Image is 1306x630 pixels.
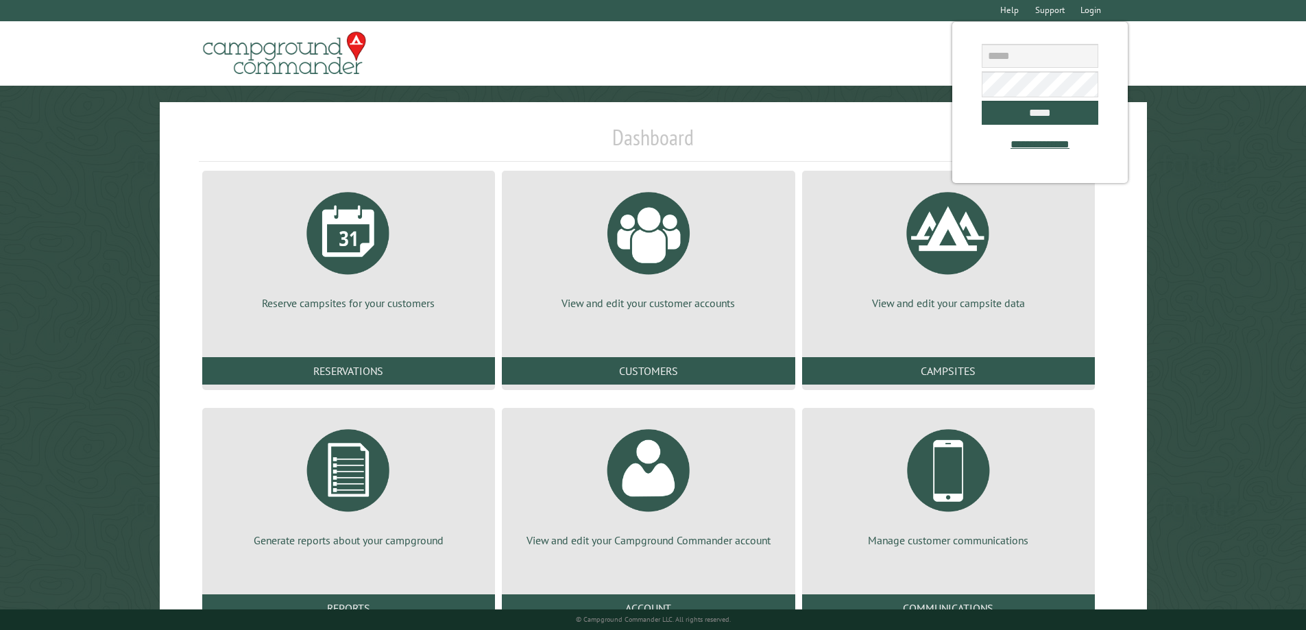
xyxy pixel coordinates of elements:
[518,533,778,548] p: View and edit your Campground Commander account
[502,357,795,385] a: Customers
[219,419,479,548] a: Generate reports about your campground
[202,357,495,385] a: Reservations
[219,533,479,548] p: Generate reports about your campground
[518,182,778,311] a: View and edit your customer accounts
[199,27,370,80] img: Campground Commander
[202,594,495,622] a: Reports
[219,295,479,311] p: Reserve campsites for your customers
[819,182,1078,311] a: View and edit your campsite data
[819,533,1078,548] p: Manage customer communications
[502,594,795,622] a: Account
[819,419,1078,548] a: Manage customer communications
[518,419,778,548] a: View and edit your Campground Commander account
[219,182,479,311] a: Reserve campsites for your customers
[819,295,1078,311] p: View and edit your campsite data
[802,357,1095,385] a: Campsites
[518,295,778,311] p: View and edit your customer accounts
[199,124,1108,162] h1: Dashboard
[802,594,1095,622] a: Communications
[576,615,731,624] small: © Campground Commander LLC. All rights reserved.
